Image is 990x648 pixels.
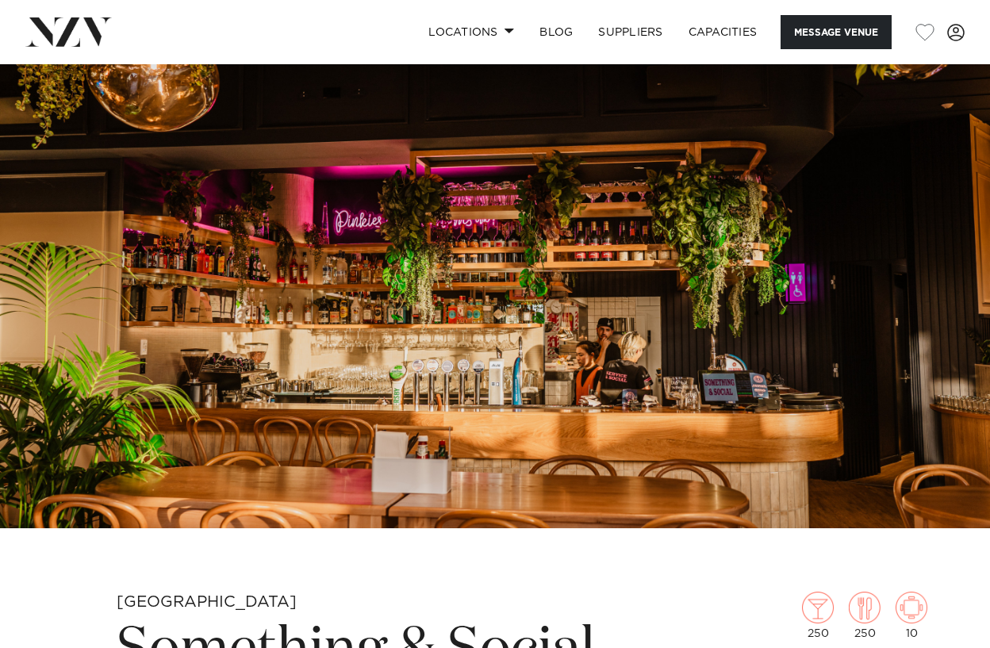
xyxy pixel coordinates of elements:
img: dining.png [849,592,881,623]
img: meeting.png [896,592,927,623]
a: BLOG [527,15,585,49]
div: 250 [802,592,834,639]
button: Message Venue [781,15,892,49]
a: SUPPLIERS [585,15,675,49]
img: nzv-logo.png [25,17,112,46]
div: 10 [896,592,927,639]
a: Capacities [676,15,770,49]
img: cocktail.png [802,592,834,623]
div: 250 [849,592,881,639]
small: [GEOGRAPHIC_DATA] [117,594,297,610]
a: Locations [416,15,527,49]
